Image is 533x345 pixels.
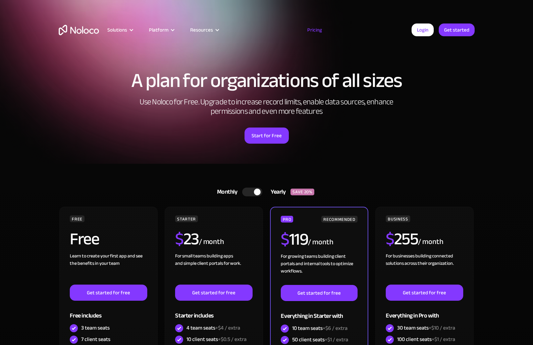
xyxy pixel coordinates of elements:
div: Resources [190,26,213,34]
span: +$10 / extra [429,323,455,333]
div: PRO [281,216,293,223]
h2: Use Noloco for Free. Upgrade to increase record limits, enable data sources, enhance permissions ... [132,97,401,116]
div: Yearly [262,187,290,197]
div: Solutions [107,26,127,34]
div: Platform [149,26,168,34]
h2: 119 [281,231,308,248]
h2: 255 [386,231,418,247]
h2: Free [70,231,99,247]
div: FREE [70,215,85,222]
div: 7 client seats [81,336,110,343]
a: Get started for free [70,285,147,301]
span: +$0.5 / extra [218,334,247,344]
div: / month [418,237,443,247]
div: Free includes [70,301,147,323]
a: Start for Free [245,128,289,144]
div: 30 team seats [397,324,455,332]
div: 3 team seats [81,324,110,332]
h1: A plan for organizations of all sizes [59,70,475,91]
div: 50 client seats [292,336,348,343]
a: Get started for free [281,285,357,301]
div: For growing teams building client portals and internal tools to optimize workflows. [281,253,357,285]
span: $ [175,223,183,255]
div: Starter includes [175,301,252,323]
a: Login [412,23,434,36]
a: Get started for free [175,285,252,301]
div: / month [308,237,333,248]
div: SAVE 20% [290,189,314,195]
div: STARTER [175,215,198,222]
div: Learn to create your first app and see the benefits in your team ‍ [70,252,147,285]
div: Everything in Pro with [386,301,463,323]
div: Solutions [99,26,141,34]
div: Platform [141,26,182,34]
span: $ [281,224,289,255]
div: Monthly [209,187,243,197]
a: Pricing [299,26,330,34]
div: 100 client seats [397,336,455,343]
a: home [59,25,99,35]
div: For small teams building apps and simple client portals for work. ‍ [175,252,252,285]
div: 10 client seats [186,336,247,343]
span: +$6 / extra [323,323,348,333]
div: Resources [182,26,226,34]
div: 4 team seats [186,324,240,332]
div: For businesses building connected solutions across their organization. ‍ [386,252,463,285]
div: 10 team seats [292,325,348,332]
div: RECOMMENDED [321,216,357,223]
a: Get started [439,23,475,36]
a: Get started for free [386,285,463,301]
span: $ [386,223,394,255]
div: / month [199,237,224,247]
div: BUSINESS [386,215,410,222]
span: +$1 / extra [432,334,455,344]
span: +$4 / extra [215,323,240,333]
span: +$1 / extra [325,335,348,345]
div: Everything in Starter with [281,301,357,323]
h2: 23 [175,231,199,247]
